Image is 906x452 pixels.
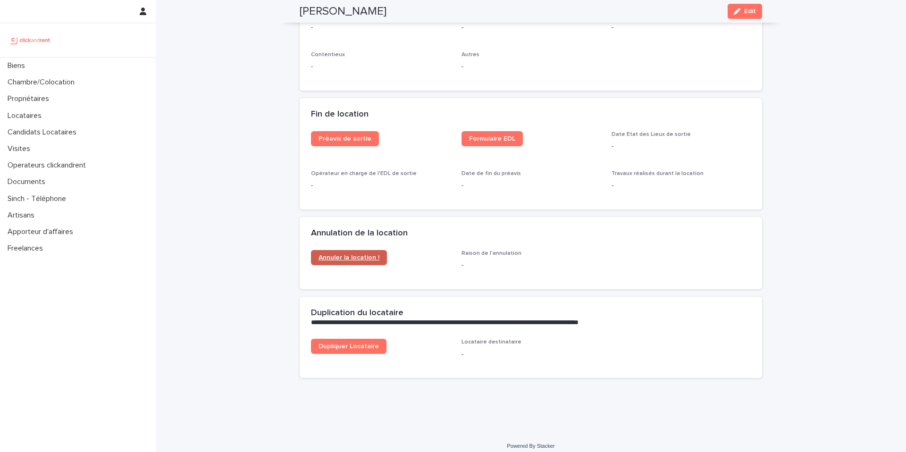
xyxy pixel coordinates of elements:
[4,227,81,236] p: Apporteur d'affaires
[311,109,369,120] h2: Fin de location
[4,211,42,220] p: Artisans
[469,135,515,142] span: Formulaire EDL
[319,343,379,350] span: Dupliquer Locataire
[311,308,403,318] h2: Duplication du locataire
[311,23,450,33] p: -
[461,52,479,58] span: Autres
[461,350,601,360] p: -
[311,52,345,58] span: Contentieux
[4,111,49,120] p: Locataires
[461,339,521,345] span: Locataire destinataire
[319,254,379,261] span: Annuler la location !
[4,128,84,137] p: Candidats Locataires
[461,131,523,146] a: Formulaire EDL
[461,251,521,256] span: Raison de l'annulation
[744,8,756,15] span: Edit
[319,135,371,142] span: Préavis de sortie
[311,228,408,239] h2: Annulation de la location
[4,78,82,87] p: Chambre/Colocation
[612,23,751,33] p: -
[311,339,386,354] a: Dupliquer Locataire
[612,171,704,176] span: Travaux réalisés durant la location
[4,144,38,153] p: Visites
[461,171,521,176] span: Date de fin du préavis
[311,62,450,72] p: -
[461,260,601,270] p: -
[4,61,33,70] p: Biens
[311,181,450,191] p: -
[728,4,762,19] button: Edit
[300,5,386,18] h2: [PERSON_NAME]
[4,177,53,186] p: Documents
[311,171,417,176] span: Opérateur en charge de l'EDL de sortie
[612,181,751,191] p: -
[4,161,93,170] p: Operateurs clickandrent
[8,31,53,50] img: UCB0brd3T0yccxBKYDjQ
[4,94,57,103] p: Propriétaires
[461,181,601,191] p: -
[461,62,601,72] p: -
[461,23,601,33] p: -
[612,132,691,137] span: Date Etat des Lieux de sortie
[612,142,751,151] p: -
[4,244,50,253] p: Freelances
[311,131,379,146] a: Préavis de sortie
[311,250,387,265] a: Annuler la location !
[507,443,554,449] a: Powered By Stacker
[4,194,74,203] p: Sinch - Téléphone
